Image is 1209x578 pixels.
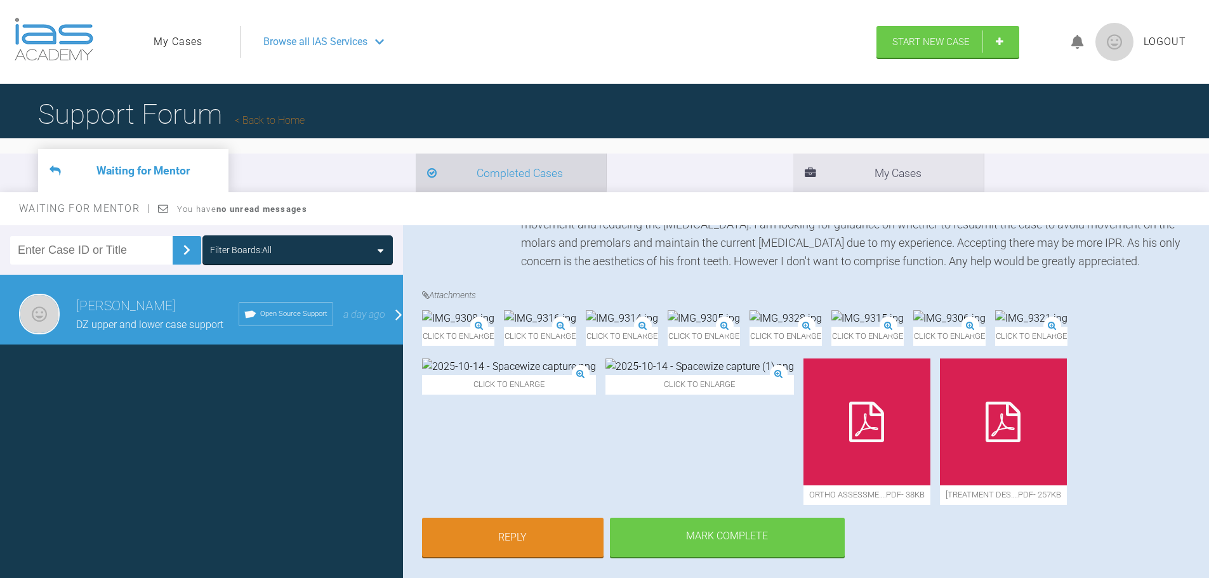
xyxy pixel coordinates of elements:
li: My Cases [793,154,984,192]
span: Click to enlarge [586,327,658,346]
img: 2025-10-14 - Spacewize capture (1).png [605,358,794,375]
span: Waiting for Mentor [19,202,150,214]
img: 2025-10-14 - Spacewize capture.png [422,358,596,375]
a: My Cases [154,34,202,50]
img: IMG_9314.jpg [586,310,658,327]
h3: [PERSON_NAME] [76,296,239,317]
div: Filter Boards: All [210,243,272,257]
span: Click to enlarge [750,327,822,346]
strong: no unread messages [216,204,307,214]
img: IMG_9306.jpg [913,310,986,327]
a: Back to Home [235,114,305,126]
a: Reply [422,518,604,557]
span: Click to enlarge [668,327,740,346]
img: IMG_9315.jpg [831,310,904,327]
li: Waiting for Mentor [38,149,228,192]
span: Click to enlarge [913,327,986,346]
span: DZ upper and lower case support [76,319,223,331]
img: Jessica Kershaw [19,294,60,334]
span: Open Source Support [260,308,327,320]
span: Click to enlarge [831,327,904,346]
span: Start New Case [892,36,970,48]
h4: Attachments [422,288,1199,302]
img: logo-light.3e3ef733.png [15,18,93,61]
div: Mark Complete [610,518,845,557]
li: Completed Cases [416,154,606,192]
span: Browse all IAS Services [263,34,367,50]
span: You have [177,204,307,214]
img: profile.png [1095,23,1133,61]
span: Click to enlarge [504,327,576,346]
span: Click to enlarge [995,327,1067,346]
a: Logout [1144,34,1186,50]
img: chevronRight.28bd32b0.svg [176,240,197,260]
img: IMG_9305.jpg [668,310,740,327]
span: Click to enlarge [605,375,794,395]
img: IMG_9321.jpg [995,310,1067,327]
span: a day ago [343,308,385,320]
img: IMG_9328.jpg [750,310,822,327]
span: Click to enlarge [422,327,494,346]
a: Start New Case [876,26,1019,58]
span: Click to enlarge [422,375,596,395]
img: IMG_9308.jpg [422,310,494,327]
span: Ortho assessme….pdf - 38KB [803,485,930,505]
span: [Treatment Des….pdf - 257KB [940,485,1067,505]
input: Enter Case ID or Title [10,236,173,265]
img: IMG_9316.jpg [504,310,576,327]
h1: Support Forum [38,92,305,136]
